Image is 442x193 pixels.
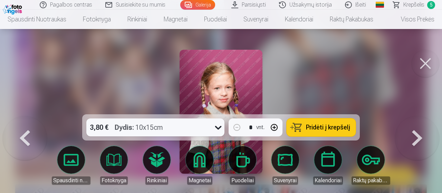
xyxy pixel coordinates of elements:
div: Spausdinti nuotraukas [52,176,90,185]
span: 5 [427,1,435,9]
strong: Dydis : [115,123,134,132]
img: /fa2 [3,3,24,15]
a: Fotoknyga [95,146,133,185]
div: 10x15cm [115,118,163,136]
div: vnt. [256,123,265,132]
button: Pridėti į krepšelį [287,118,356,136]
div: Raktų pakabukas [352,176,390,185]
div: Magnetai [187,176,212,185]
div: Fotoknyga [100,176,128,185]
a: Puodeliai [196,10,235,29]
div: Suvenyrai [272,176,298,185]
div: 3,80 € [86,118,112,136]
div: Rinkiniai [145,176,168,185]
a: Raktų pakabukas [321,10,382,29]
div: Kalendoriai [313,176,343,185]
a: Rinkiniai [137,146,176,185]
a: Raktų pakabukas [352,146,390,185]
a: Rinkiniai [119,10,155,29]
a: Fotoknyga [75,10,119,29]
a: Suvenyrai [266,146,305,185]
div: Puodeliai [230,176,255,185]
a: Magnetai [180,146,219,185]
a: Magnetai [155,10,196,29]
a: Kalendoriai [277,10,321,29]
a: Puodeliai [223,146,262,185]
span: Krepšelis [403,1,424,9]
span: Pridėti į krepšelį [306,124,350,131]
a: Suvenyrai [235,10,277,29]
a: Spausdinti nuotraukas [52,146,90,185]
a: Kalendoriai [309,146,347,185]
